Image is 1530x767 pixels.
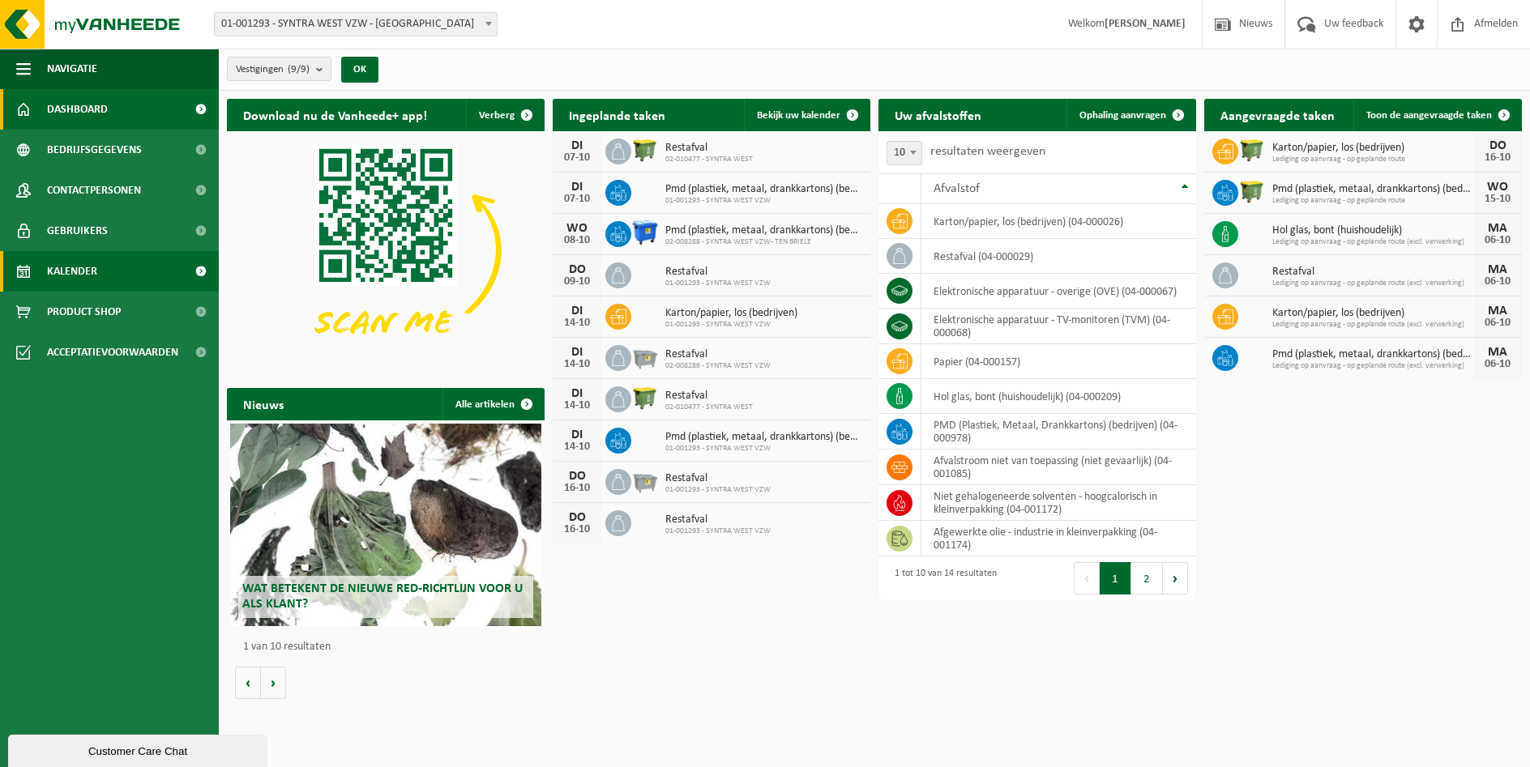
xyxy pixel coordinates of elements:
div: 16-10 [561,524,593,535]
td: restafval (04-000029) [921,239,1196,274]
td: elektronische apparatuur - TV-monitoren (TVM) (04-000068) [921,309,1196,344]
span: Acceptatievoorwaarden [47,332,178,373]
div: DO [561,263,593,276]
span: Restafval [665,390,753,403]
div: DI [561,305,593,317]
strong: [PERSON_NAME] [1105,18,1186,30]
span: Lediging op aanvraag - op geplande route [1272,155,1473,164]
button: Vorige [235,667,261,699]
span: Ophaling aanvragen [1079,110,1166,121]
iframe: chat widget [8,731,271,767]
button: OK [341,57,378,83]
div: DO [561,470,593,483]
span: 02-008286 - SYNTRA WEST VZW [665,361,771,371]
span: 01-001293 - SYNTRA WEST VZW [665,279,771,288]
count: (9/9) [288,64,310,75]
h2: Download nu de Vanheede+ app! [227,99,443,130]
span: Pmd (plastiek, metaal, drankkartons) (bedrijven) [1272,348,1473,361]
img: WB-1100-HPE-GN-50 [631,384,659,411]
span: 02-010477 - SYNTRA WEST [665,155,753,164]
h2: Nieuws [227,388,300,420]
span: 02-010477 - SYNTRA WEST [665,403,753,412]
span: Contactpersonen [47,170,141,211]
td: hol glas, bont (huishoudelijk) (04-000209) [921,379,1196,414]
img: WB-1100-HPE-GN-50 [1238,177,1266,205]
td: karton/papier, los (bedrijven) (04-000026) [921,204,1196,239]
div: 07-10 [561,194,593,205]
td: afvalstroom niet van toepassing (niet gevaarlijk) (04-001085) [921,450,1196,485]
span: Hol glas, bont (huishoudelijk) [1272,224,1473,237]
div: 16-10 [561,483,593,494]
span: 01-001293 - SYNTRA WEST VZW [665,526,771,536]
span: Pmd (plastiek, metaal, drankkartons) (bedrijven) [665,183,862,196]
a: Wat betekent de nieuwe RED-richtlijn voor u als klant? [230,424,541,626]
span: 01-001293 - SYNTRA WEST VZW [665,196,862,206]
span: Bedrijfsgegevens [47,130,142,170]
div: 06-10 [1481,359,1514,370]
img: WB-1100-HPE-GN-50 [1238,136,1266,164]
span: Lediging op aanvraag - op geplande route [1272,196,1473,206]
td: elektronische apparatuur - overige (OVE) (04-000067) [921,274,1196,309]
span: Navigatie [47,49,97,89]
img: WB-1100-HPE-BE-01 [631,219,659,246]
td: papier (04-000157) [921,344,1196,379]
div: 16-10 [1481,152,1514,164]
span: Karton/papier, los (bedrijven) [665,307,797,320]
span: Restafval [665,142,753,155]
div: 08-10 [561,235,593,246]
span: Vestigingen [236,58,310,82]
span: Toon de aangevraagde taken [1366,110,1492,121]
span: Wat betekent de nieuwe RED-richtlijn voor u als klant? [242,582,523,611]
div: MA [1481,305,1514,317]
div: MA [1481,346,1514,359]
button: Verberg [466,99,543,131]
span: Pmd (plastiek, metaal, drankkartons) (bedrijven) [1272,183,1473,196]
span: 01-001293 - SYNTRA WEST VZW [665,320,797,330]
a: Bekijk uw kalender [744,99,869,131]
span: Pmd (plastiek, metaal, drankkartons) (bedrijven) [665,224,862,237]
h2: Uw afvalstoffen [878,99,998,130]
span: Restafval [665,348,771,361]
button: Vestigingen(9/9) [227,57,331,81]
div: DO [1481,139,1514,152]
div: 1 tot 10 van 14 resultaten [887,560,997,596]
div: DO [561,511,593,524]
button: 2 [1131,562,1163,594]
td: afgewerkte olie - industrie in kleinverpakking (04-001174) [921,521,1196,556]
div: MA [1481,222,1514,235]
span: Kalender [47,251,97,292]
span: Dashboard [47,89,108,130]
div: DI [561,387,593,400]
button: Next [1163,562,1188,594]
span: Product Shop [47,292,121,332]
button: Previous [1074,562,1100,594]
div: DI [561,428,593,441]
td: niet gehalogeneerde solventen - hoogcalorisch in kleinverpakking (04-001172) [921,485,1196,521]
span: Gebruikers [47,211,108,251]
div: 06-10 [1481,276,1514,288]
div: 14-10 [561,317,593,329]
span: 10 [887,142,921,164]
div: 06-10 [1481,235,1514,246]
button: Volgende [261,667,286,699]
label: resultaten weergeven [930,145,1045,158]
span: Restafval [665,266,771,279]
div: WO [561,222,593,235]
h2: Ingeplande taken [553,99,682,130]
img: Download de VHEPlus App [227,131,545,369]
td: PMD (Plastiek, Metaal, Drankkartons) (bedrijven) (04-000978) [921,414,1196,450]
span: 01-001293 - SYNTRA WEST VZW [665,485,771,495]
a: Ophaling aanvragen [1066,99,1195,131]
span: Lediging op aanvraag - op geplande route (excl. verwerking) [1272,237,1473,247]
a: Alle artikelen [442,388,543,420]
span: 01-001293 - SYNTRA WEST VZW [665,444,862,454]
span: Afvalstof [934,182,980,195]
img: WB-1100-HPE-GN-50 [631,136,659,164]
span: Karton/papier, los (bedrijven) [1272,307,1473,320]
div: 15-10 [1481,194,1514,205]
span: Verberg [479,110,515,121]
span: 10 [887,141,922,165]
div: WO [1481,181,1514,194]
div: 07-10 [561,152,593,164]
